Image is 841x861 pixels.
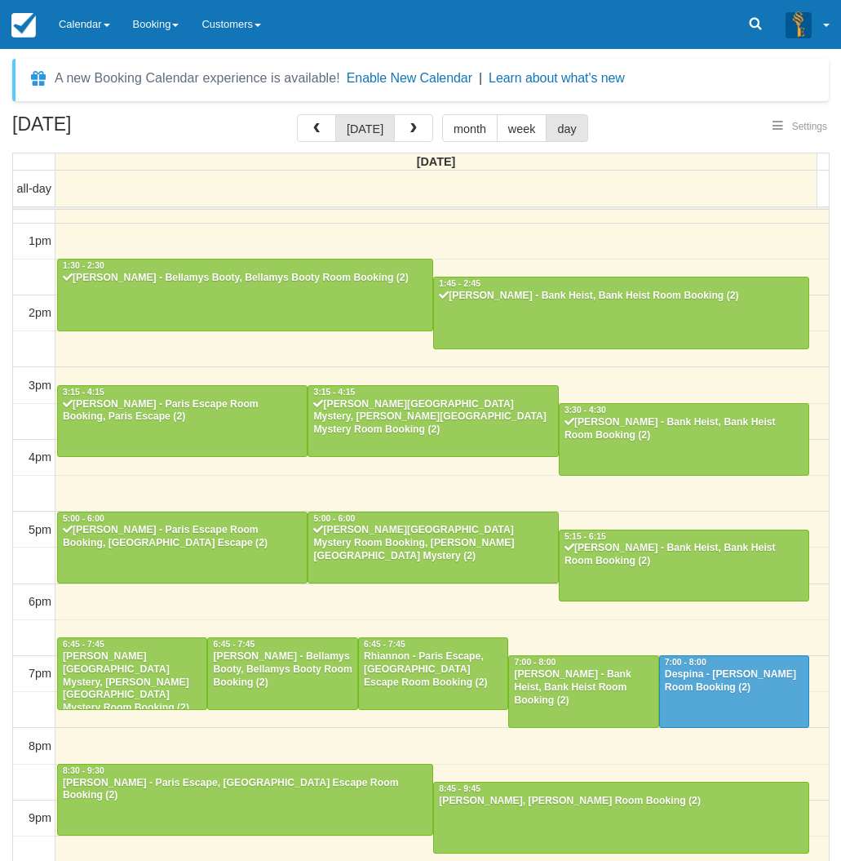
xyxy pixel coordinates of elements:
span: 1:45 - 2:45 [439,279,480,288]
a: 6:45 - 7:45Rhiannon - Paris Escape, [GEOGRAPHIC_DATA] Escape Room Booking (2) [358,637,508,709]
span: 5:15 - 6:15 [564,532,606,541]
div: [PERSON_NAME][GEOGRAPHIC_DATA] Mystery Room Booking, [PERSON_NAME][GEOGRAPHIC_DATA] Mystery (2) [312,524,553,563]
a: 6:45 - 7:45[PERSON_NAME][GEOGRAPHIC_DATA] Mystery, [PERSON_NAME][GEOGRAPHIC_DATA] Mystery Room Bo... [57,637,207,709]
span: 3:15 - 4:15 [313,388,355,397]
a: 7:00 - 8:00[PERSON_NAME] - Bank Heist, Bank Heist Room Booking (2) [508,655,658,727]
a: 3:15 - 4:15[PERSON_NAME][GEOGRAPHIC_DATA] Mystery, [PERSON_NAME][GEOGRAPHIC_DATA] Mystery Room Bo... [308,385,558,457]
span: 5:00 - 6:00 [313,514,355,523]
div: [PERSON_NAME] - Bank Heist, Bank Heist Room Booking (2) [513,668,653,708]
a: Learn about what's new [489,71,625,85]
span: 5pm [29,523,51,536]
span: Settings [792,121,827,132]
span: | [479,71,482,85]
div: [PERSON_NAME], [PERSON_NAME] Room Booking (2) [438,795,804,808]
button: day [546,114,587,142]
span: 7:00 - 8:00 [665,658,706,667]
div: [PERSON_NAME] - Bellamys Booty, Bellamys Booty Room Booking (2) [212,650,352,690]
button: month [442,114,498,142]
span: 6:45 - 7:45 [213,640,255,649]
div: [PERSON_NAME] - Bank Heist, Bank Heist Room Booking (2) [564,542,804,568]
a: 6:45 - 7:45[PERSON_NAME] - Bellamys Booty, Bellamys Booty Room Booking (2) [207,637,357,709]
div: Despina - [PERSON_NAME] Room Booking (2) [664,668,804,695]
span: 1:30 - 2:30 [63,261,104,270]
span: [DATE] [417,155,456,168]
span: 1pm [29,234,51,247]
span: 3:30 - 4:30 [564,406,606,415]
a: 3:15 - 4:15[PERSON_NAME] - Paris Escape Room Booking, Paris Escape (2) [57,385,308,457]
a: 5:00 - 6:00[PERSON_NAME] - Paris Escape Room Booking, [GEOGRAPHIC_DATA] Escape (2) [57,512,308,584]
div: Rhiannon - Paris Escape, [GEOGRAPHIC_DATA] Escape Room Booking (2) [363,650,503,690]
a: 5:15 - 6:15[PERSON_NAME] - Bank Heist, Bank Heist Room Booking (2) [559,530,809,601]
a: 8:30 - 9:30[PERSON_NAME] - Paris Escape, [GEOGRAPHIC_DATA] Escape Room Booking (2) [57,764,433,836]
button: week [497,114,547,142]
div: [PERSON_NAME] - Paris Escape Room Booking, Paris Escape (2) [62,398,303,424]
span: 4pm [29,450,51,464]
span: 3:15 - 4:15 [63,388,104,397]
a: 3:30 - 4:30[PERSON_NAME] - Bank Heist, Bank Heist Room Booking (2) [559,403,809,475]
a: 8:45 - 9:45[PERSON_NAME], [PERSON_NAME] Room Booking (2) [433,782,809,854]
span: 8pm [29,739,51,752]
span: 6pm [29,595,51,608]
div: [PERSON_NAME] - Paris Escape, [GEOGRAPHIC_DATA] Escape Room Booking (2) [62,777,428,803]
button: [DATE] [335,114,395,142]
span: 6:45 - 7:45 [364,640,405,649]
span: 6:45 - 7:45 [63,640,104,649]
a: 1:30 - 2:30[PERSON_NAME] - Bellamys Booty, Bellamys Booty Room Booking (2) [57,259,433,331]
div: A new Booking Calendar experience is available! [55,69,340,88]
div: [PERSON_NAME][GEOGRAPHIC_DATA] Mystery, [PERSON_NAME][GEOGRAPHIC_DATA] Mystery Room Booking (2) [62,650,202,715]
span: 9pm [29,811,51,824]
span: 2pm [29,306,51,319]
div: [PERSON_NAME][GEOGRAPHIC_DATA] Mystery, [PERSON_NAME][GEOGRAPHIC_DATA] Mystery Room Booking (2) [312,398,553,437]
button: Settings [763,115,837,139]
img: checkfront-main-nav-mini-logo.png [11,13,36,38]
span: 8:30 - 9:30 [63,766,104,775]
span: 8:45 - 9:45 [439,784,480,793]
a: 7:00 - 8:00Despina - [PERSON_NAME] Room Booking (2) [659,655,809,727]
span: 7:00 - 8:00 [514,658,556,667]
span: all-day [17,182,51,195]
button: Enable New Calendar [347,70,472,87]
a: 5:00 - 6:00[PERSON_NAME][GEOGRAPHIC_DATA] Mystery Room Booking, [PERSON_NAME][GEOGRAPHIC_DATA] My... [308,512,558,584]
img: A3 [786,11,812,38]
div: [PERSON_NAME] - Bank Heist, Bank Heist Room Booking (2) [564,416,804,442]
div: [PERSON_NAME] - Paris Escape Room Booking, [GEOGRAPHIC_DATA] Escape (2) [62,524,303,550]
div: [PERSON_NAME] - Bellamys Booty, Bellamys Booty Room Booking (2) [62,272,428,285]
div: [PERSON_NAME] - Bank Heist, Bank Heist Room Booking (2) [438,290,804,303]
a: 1:45 - 2:45[PERSON_NAME] - Bank Heist, Bank Heist Room Booking (2) [433,277,809,348]
span: 7pm [29,667,51,680]
h2: [DATE] [12,114,219,144]
span: 3pm [29,379,51,392]
span: 5:00 - 6:00 [63,514,104,523]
